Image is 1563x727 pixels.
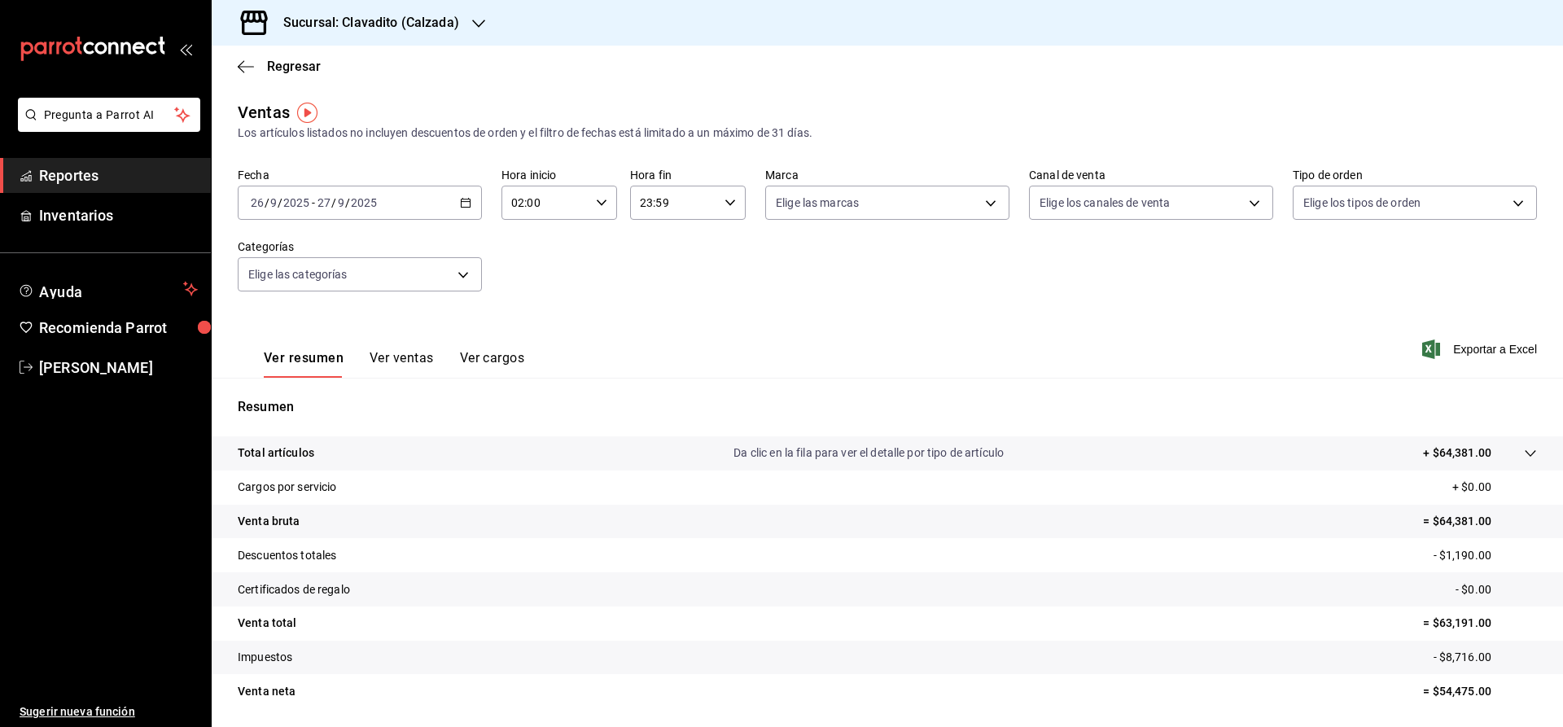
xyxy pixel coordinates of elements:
[248,266,348,282] span: Elige las categorías
[337,196,345,209] input: --
[238,397,1537,417] p: Resumen
[238,100,290,125] div: Ventas
[18,98,200,132] button: Pregunta a Parrot AI
[39,279,177,299] span: Ayuda
[1423,683,1537,700] p: = $54,475.00
[312,196,315,209] span: -
[238,547,336,564] p: Descuentos totales
[238,59,321,74] button: Regresar
[238,169,482,181] label: Fecha
[238,649,292,666] p: Impuestos
[238,513,300,530] p: Venta bruta
[238,615,296,632] p: Venta total
[1434,649,1537,666] p: - $8,716.00
[1303,195,1421,211] span: Elige los tipos de orden
[39,204,198,226] span: Inventarios
[501,169,617,181] label: Hora inicio
[1425,339,1537,359] button: Exportar a Excel
[238,125,1537,142] div: Los artículos listados no incluyen descuentos de orden y el filtro de fechas está limitado a un m...
[460,350,525,378] button: Ver cargos
[1434,547,1537,564] p: - $1,190.00
[250,196,265,209] input: --
[238,479,337,496] p: Cargos por servicio
[297,103,317,123] img: Tooltip marker
[44,107,175,124] span: Pregunta a Parrot AI
[370,350,434,378] button: Ver ventas
[1293,169,1537,181] label: Tipo de orden
[1029,169,1273,181] label: Canal de venta
[267,59,321,74] span: Regresar
[238,683,296,700] p: Venta neta
[11,118,200,135] a: Pregunta a Parrot AI
[269,196,278,209] input: --
[350,196,378,209] input: ----
[1423,513,1537,530] p: = $64,381.00
[265,196,269,209] span: /
[270,13,459,33] h3: Sucursal: Clavadito (Calzada)
[20,703,198,720] span: Sugerir nueva función
[765,169,1009,181] label: Marca
[179,42,192,55] button: open_drawer_menu
[776,195,859,211] span: Elige las marcas
[238,581,350,598] p: Certificados de regalo
[39,357,198,379] span: [PERSON_NAME]
[264,350,344,378] button: Ver resumen
[331,196,336,209] span: /
[733,445,1004,462] p: Da clic en la fila para ver el detalle por tipo de artículo
[1452,479,1537,496] p: + $0.00
[238,241,482,252] label: Categorías
[630,169,746,181] label: Hora fin
[278,196,282,209] span: /
[39,164,198,186] span: Reportes
[317,196,331,209] input: --
[1040,195,1170,211] span: Elige los canales de venta
[39,317,198,339] span: Recomienda Parrot
[1423,615,1537,632] p: = $63,191.00
[282,196,310,209] input: ----
[238,445,314,462] p: Total artículos
[1456,581,1537,598] p: - $0.00
[264,350,524,378] div: navigation tabs
[1423,445,1491,462] p: + $64,381.00
[345,196,350,209] span: /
